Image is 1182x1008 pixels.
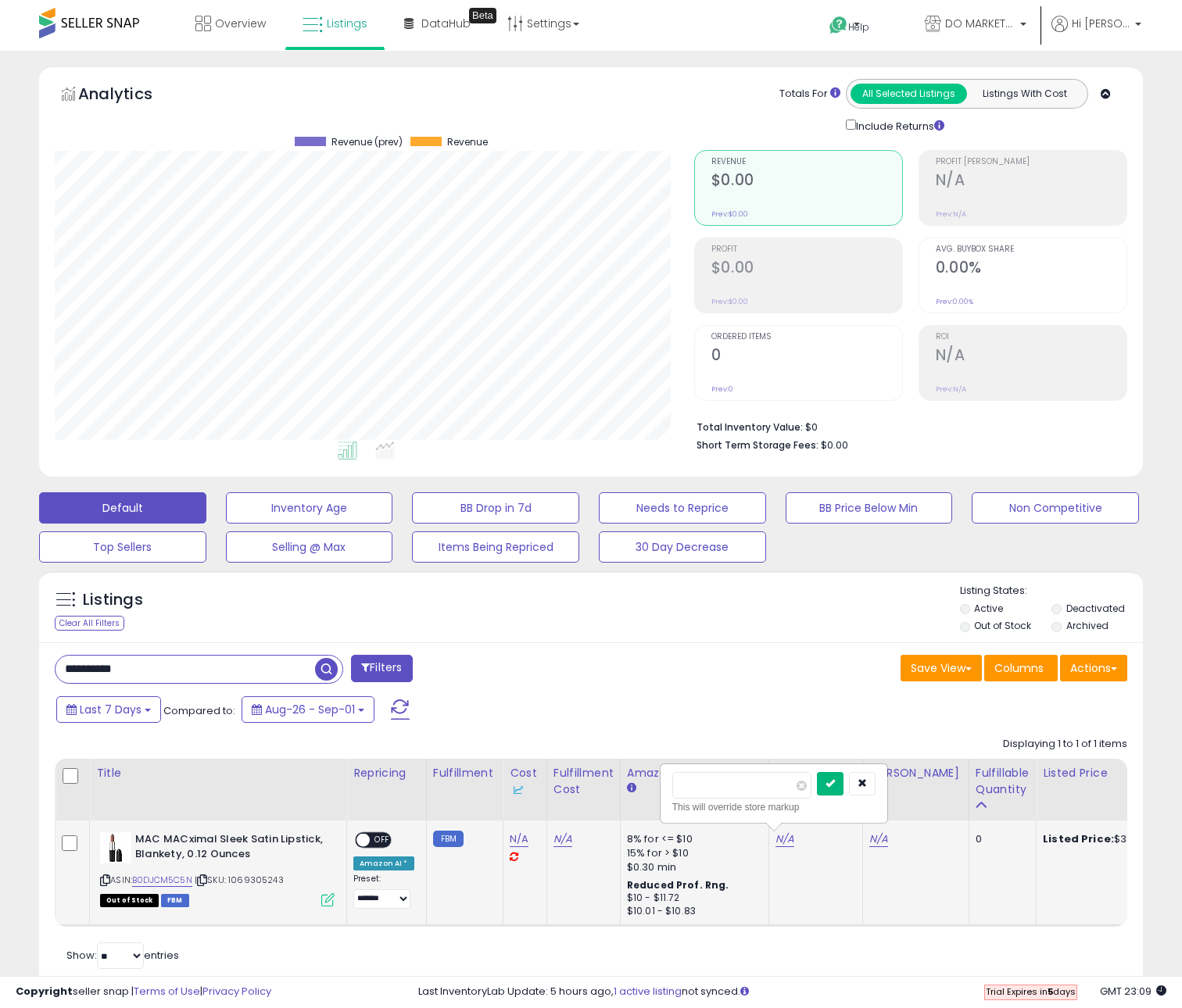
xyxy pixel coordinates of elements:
[994,660,1044,676] span: Columns
[786,492,953,524] button: BB Price Below Min
[1048,985,1053,998] b: 5
[974,602,1003,615] label: Active
[869,831,888,847] a: N/A
[711,209,748,219] small: Prev: $0.00
[135,832,325,865] b: MAC MACximal Sleek Satin Lipstick, Blankety, 0.12 Ounces
[711,384,733,394] small: Prev: 0
[599,492,766,524] button: Needs to Reprice
[510,831,528,847] a: N/A
[976,765,1030,798] div: Fulfillable Quantity
[775,831,794,847] a: N/A
[100,894,159,907] span: All listings that are currently out of stock and unavailable for purchase on Amazon
[711,333,902,341] span: Ordered Items
[817,4,900,51] a: Help
[55,616,124,631] div: Clear All Filters
[986,985,1076,998] span: Trial Expires in days
[869,765,962,798] div: [PERSON_NAME]
[433,831,464,847] small: FBM
[1043,832,1173,846] div: $38.95
[39,531,206,563] button: Top Sellers
[627,765,762,781] div: Amazon Fees
[327,16,367,31] span: Listings
[370,834,395,847] span: OFF
[869,781,962,798] div: Some or all of the values in this column are provided from Inventory Lab.
[412,492,579,524] button: BB Drop in 7d
[936,171,1126,192] h2: N/A
[553,831,572,847] a: N/A
[351,655,412,682] button: Filters
[1072,16,1130,31] span: Hi [PERSON_NAME]
[599,531,766,563] button: 30 Day Decrease
[80,702,141,717] span: Last 7 Days
[936,245,1126,254] span: Avg. Buybox Share
[1003,737,1127,752] div: Displaying 1 to 1 of 1 items
[829,16,848,35] i: Get Help
[711,171,902,192] h2: $0.00
[1060,655,1127,681] button: Actions
[697,438,818,452] b: Short Term Storage Fees:
[901,655,982,681] button: Save View
[331,137,403,148] span: Revenue (prev)
[627,878,729,892] b: Reduced Prof. Rng.
[1100,984,1166,999] span: 2025-09-9 23:09 GMT
[134,984,200,999] a: Terms of Use
[226,531,393,563] button: Selling @ Max
[614,984,682,999] a: 1 active listing
[1066,602,1125,615] label: Deactivated
[510,782,525,798] img: InventoryLab Logo
[163,703,235,718] span: Compared to:
[83,589,143,611] h5: Listings
[627,832,757,846] div: 8% for <= $10
[972,492,1139,524] button: Non Competitive
[936,158,1126,166] span: Profit [PERSON_NAME]
[242,696,374,723] button: Aug-26 - Sep-01
[697,416,1116,435] li: $0
[672,799,876,815] div: This will override store markup
[627,905,757,918] div: $10.01 - $10.83
[412,531,579,563] button: Items Being Repriced
[711,158,902,166] span: Revenue
[960,584,1144,599] p: Listing States:
[936,346,1126,367] h2: N/A
[711,297,748,306] small: Prev: $0.00
[697,420,803,434] b: Total Inventory Value:
[1066,619,1109,632] label: Archived
[553,765,614,798] div: Fulfillment Cost
[418,985,1166,999] div: Last InventoryLab Update: 5 hours ago, not synced.
[1043,765,1178,781] div: Listed Price
[202,984,271,999] a: Privacy Policy
[834,116,963,134] div: Include Returns
[226,492,393,524] button: Inventory Age
[353,874,414,909] div: Preset:
[821,438,848,452] span: $0.00
[966,84,1083,104] button: Listings With Cost
[161,894,189,907] span: FBM
[447,137,488,148] span: Revenue
[421,16,471,31] span: DataHub
[627,781,636,795] small: Amazon Fees.
[353,856,414,870] div: Amazon AI *
[779,87,840,102] div: Totals For
[627,892,757,905] div: $10 - $11.72
[945,16,1015,31] span: DO MARKETPLACE LLC
[936,209,966,219] small: Prev: N/A
[984,655,1058,681] button: Columns
[1043,831,1114,846] b: Listed Price:
[100,832,335,905] div: ASIN:
[510,781,540,798] div: Some or all of the values in this column are provided from Inventory Lab.
[96,765,340,781] div: Title
[936,333,1126,341] span: ROI
[936,384,966,394] small: Prev: N/A
[936,259,1126,280] h2: 0.00%
[936,297,973,306] small: Prev: 0.00%
[627,846,757,860] div: 15% for > $10
[265,702,355,717] span: Aug-26 - Sep-01
[100,832,131,863] img: 31HECQ-yzuL._SL40_.jpg
[195,874,284,886] span: | SKU: 1069305243
[353,765,420,781] div: Repricing
[78,83,183,109] h5: Analytics
[215,16,266,31] span: Overview
[39,492,206,524] button: Default
[711,245,902,254] span: Profit
[469,8,496,23] div: Tooltip anchor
